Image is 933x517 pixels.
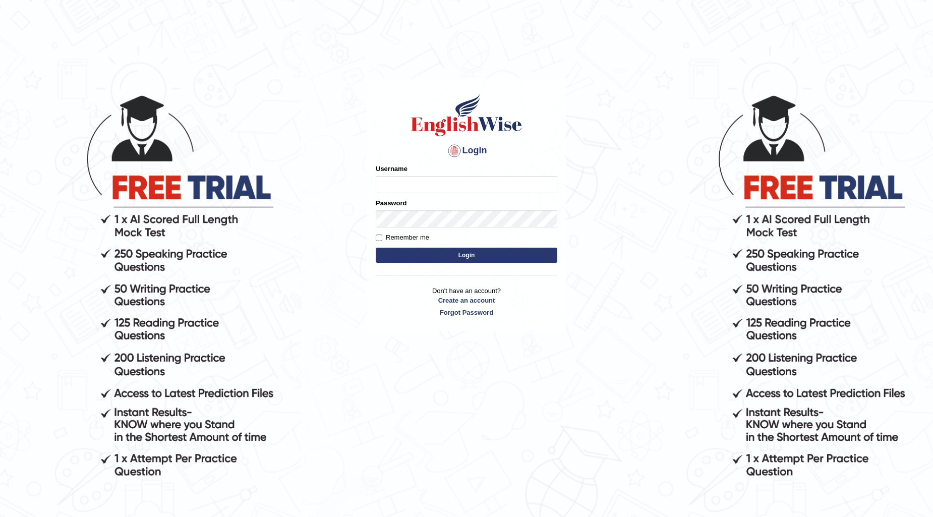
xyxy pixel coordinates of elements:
[376,248,557,263] button: Login
[376,296,557,305] a: Create an account
[409,92,524,138] img: Logo of English Wise sign in for intelligent practice with AI
[376,143,557,159] h4: Login
[376,308,557,317] a: Forgot Password
[376,235,382,241] input: Remember me
[376,164,407,174] label: Username
[376,198,406,208] label: Password
[376,286,557,317] p: Don't have an account?
[376,233,429,243] label: Remember me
